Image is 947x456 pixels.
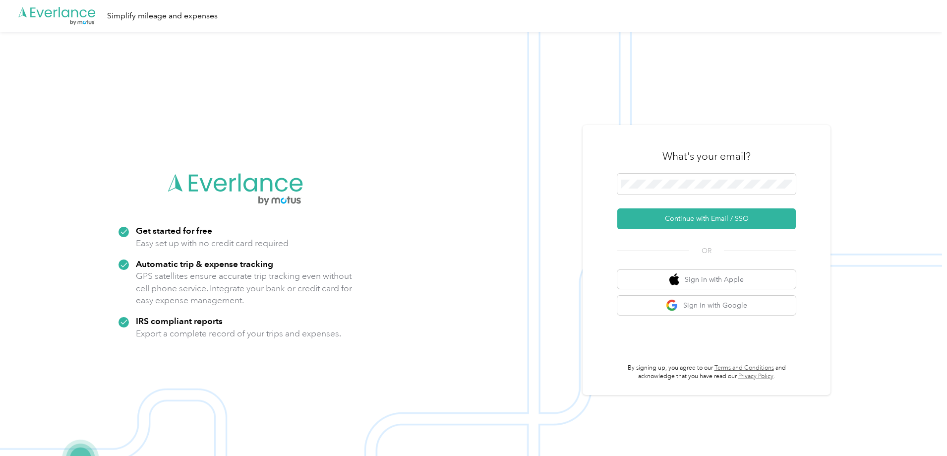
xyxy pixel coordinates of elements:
[714,364,774,372] a: Terms and Conditions
[662,149,751,163] h3: What's your email?
[617,208,796,229] button: Continue with Email / SSO
[136,237,289,250] p: Easy set up with no credit card required
[689,246,724,256] span: OR
[136,225,212,236] strong: Get started for free
[617,296,796,315] button: google logoSign in with Google
[136,316,223,326] strong: IRS compliant reports
[136,327,341,340] p: Export a complete record of your trips and expenses.
[136,259,273,269] strong: Automatic trip & expense tracking
[617,364,796,381] p: By signing up, you agree to our and acknowledge that you have read our .
[891,400,947,456] iframe: Everlance-gr Chat Button Frame
[738,373,773,380] a: Privacy Policy
[666,299,678,312] img: google logo
[669,273,679,286] img: apple logo
[617,270,796,289] button: apple logoSign in with Apple
[107,10,218,22] div: Simplify mileage and expenses
[136,270,353,307] p: GPS satellites ensure accurate trip tracking even without cell phone service. Integrate your bank...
